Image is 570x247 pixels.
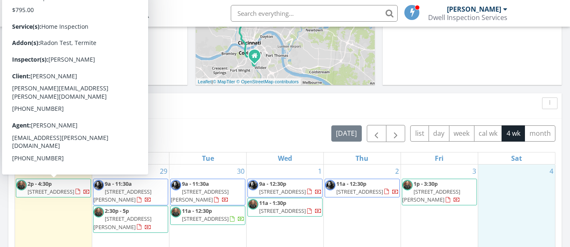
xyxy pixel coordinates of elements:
a: © OpenStreetMap contributors [237,79,299,84]
button: list [410,125,429,142]
a: 9a - 11:30a [STREET_ADDRESS][PERSON_NAME] [170,179,245,206]
button: 4 wk [502,125,525,142]
a: Saturday [509,152,524,164]
span: SPECTORA [81,4,150,22]
button: week [449,125,474,142]
div: [PERSON_NAME] [447,5,501,13]
a: Go to October 1, 2025 [316,165,323,178]
a: 11a - 1:30p [STREET_ADDRESS] [247,198,323,217]
a: 9a - 12:30p [STREET_ADDRESS] [259,180,322,195]
button: Previous [367,125,386,142]
div: | [196,78,301,85]
span: [STREET_ADDRESS][PERSON_NAME] [93,188,151,203]
img: img_1416.jpg [248,199,258,210]
span: [STREET_ADDRESS] [182,215,229,222]
a: Friday [433,152,445,164]
a: Go to September 29, 2025 [158,165,169,178]
img: 469383608_10170073110365577_8080171613560853652_n.jpg [93,180,104,190]
a: 2p - 4:30p [STREET_ADDRESS] [28,180,90,195]
span: 9a - 12:30p [259,180,286,187]
button: day [429,125,449,142]
a: Go to October 2, 2025 [393,165,401,178]
span: 9a - 11:30a [105,180,132,187]
span: 9a - 11:30a [182,180,209,187]
span: Calendar [15,100,57,111]
span: 2p - 4:30p [28,180,52,187]
a: 1p - 3:30p [STREET_ADDRESS][PERSON_NAME] [402,179,477,206]
div: 29 Levassor Ave, Covington KY 41014 [255,55,260,60]
a: 11a - 12:30p [STREET_ADDRESS] [325,179,400,197]
a: 11a - 12:30p [STREET_ADDRESS] [336,180,399,195]
a: 9a - 11:30a [STREET_ADDRESS][PERSON_NAME] [171,180,229,203]
a: Tuesday [200,152,216,164]
button: cal wk [474,125,502,142]
button: month [525,125,555,142]
a: 11a - 12:30p [STREET_ADDRESS] [182,207,245,222]
a: Leaflet [198,79,212,84]
a: Go to October 4, 2025 [548,165,555,178]
span: 11a - 12:30p [336,180,366,187]
span: 11a - 12:30p [182,207,212,215]
input: Search everything... [231,5,398,22]
a: Monday [121,152,140,164]
div: Dwell Inspection Services [428,13,507,22]
span: [STREET_ADDRESS] [336,188,383,195]
span: [STREET_ADDRESS][PERSON_NAME] [402,188,460,203]
span: [STREET_ADDRESS] [259,207,306,215]
img: 469383608_10170073110365577_8080171613560853652_n.jpg [248,180,258,190]
img: img_1416.jpg [16,180,27,190]
span: [STREET_ADDRESS][PERSON_NAME] [93,215,151,230]
a: Go to September 28, 2025 [81,165,92,178]
a: SPECTORA [57,11,150,29]
a: Thursday [354,152,370,164]
img: img_1416.jpg [171,207,181,217]
a: Wednesday [276,152,294,164]
img: img_1416.jpg [93,207,104,217]
a: 11a - 12:30p [STREET_ADDRESS] [170,206,245,225]
a: 2p - 4:30p [STREET_ADDRESS] [16,179,91,197]
a: Sunday [45,152,62,164]
a: 9a - 11:30a [STREET_ADDRESS][PERSON_NAME] [93,180,151,203]
a: 9a - 11:30a [STREET_ADDRESS][PERSON_NAME] [93,179,168,206]
button: [DATE] [331,125,362,142]
a: 9a - 12:30p [STREET_ADDRESS] [247,179,323,197]
a: 2:30p - 5p [STREET_ADDRESS][PERSON_NAME] [93,207,151,230]
h2: [DATE] – [DATE] [15,125,99,142]
a: 1p - 3:30p [STREET_ADDRESS][PERSON_NAME] [402,180,460,203]
img: 469383608_10170073110365577_8080171613560853652_n.jpg [171,180,181,190]
a: © MapTiler [213,79,235,84]
span: [STREET_ADDRESS][PERSON_NAME] [171,188,229,203]
img: img_1416.jpg [402,180,413,190]
a: 11a - 1:30p [STREET_ADDRESS] [259,199,322,215]
img: 469383608_10170073110365577_8080171613560853652_n.jpg [325,180,335,190]
a: Go to October 3, 2025 [471,165,478,178]
span: [STREET_ADDRESS] [28,188,74,195]
span: 11a - 1:30p [259,199,286,207]
span: [STREET_ADDRESS] [259,188,306,195]
span: 1p - 3:30p [414,180,438,187]
button: Next [386,125,406,142]
img: The Best Home Inspection Software - Spectora [57,4,76,22]
a: Go to September 30, 2025 [235,165,246,178]
span: 2:30p - 5p [105,207,129,215]
a: 2:30p - 5p [STREET_ADDRESS][PERSON_NAME] [93,206,168,233]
